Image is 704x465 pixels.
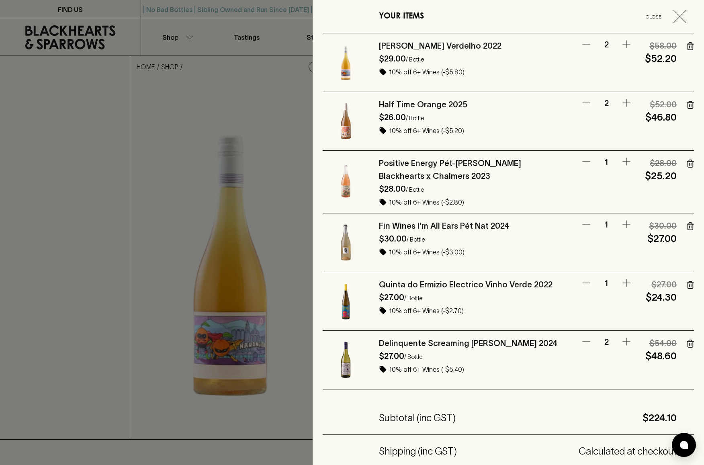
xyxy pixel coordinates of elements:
[645,170,677,182] h5: $25.20
[645,39,677,52] h6: $58.00
[323,337,369,383] img: Delinquente Screaming Betty Vermentino 2024
[379,159,521,180] a: Positive Energy Pét-[PERSON_NAME] Blackhearts x Chalmers 2023
[594,219,618,230] p: 1
[379,280,553,289] a: Quinta do Ermizio Electrico Vinho Verde 2022
[645,232,677,245] h5: $27.00
[323,278,369,324] img: Quinta do Ermizio Electrico Vinho Verde 2022
[594,278,618,289] p: 1
[645,111,677,124] h5: $46.80
[594,98,618,109] p: 2
[594,337,618,348] p: 2
[645,98,677,111] h6: $52.00
[645,157,677,170] h6: $28.00
[379,352,404,361] h6: $27.00
[406,115,424,121] p: / Bottle
[323,98,369,144] img: Half Time Orange 2025
[379,234,407,243] h6: $30.00
[407,236,425,243] p: / Bottle
[404,353,422,360] p: / Bottle
[379,445,457,458] h5: Shipping (inc GST)
[323,157,369,203] img: Positive Energy Pét-Nat Rosé Blackhearts x Chalmers 2023
[379,54,406,63] h6: $29.00
[406,56,424,63] p: / Bottle
[379,100,467,109] a: Half Time Orange 2025
[645,291,677,304] h5: $24.30
[379,293,404,302] h6: $27.00
[389,365,634,374] p: 10% off 6+ Wines (-$5.40)
[680,441,688,449] img: bubble-icon
[594,39,618,50] p: 2
[645,337,677,350] h6: $54.00
[645,350,677,363] h5: $48.60
[379,10,424,23] h6: YOUR ITEMS
[389,306,634,315] p: 10% off 6+ Wines (-$2.70)
[389,197,634,207] p: 10% off 6+ Wines (-$2.80)
[379,41,501,50] a: [PERSON_NAME] Verdelho 2022
[379,339,557,348] a: Delinquente Screaming [PERSON_NAME] 2024
[637,12,670,21] span: Close
[389,247,634,257] p: 10% off 6+ Wines (-$3.00)
[594,157,618,168] p: 1
[406,186,424,193] p: / Bottle
[645,219,677,232] h6: $30.00
[637,10,693,23] button: Close
[323,219,369,266] img: Fin Wines I'm All Ears Pét Nat 2024
[379,184,406,193] h6: $28.00
[456,412,677,424] h5: $224.10
[379,113,406,122] h6: $26.00
[379,412,456,424] h5: Subtotal (inc GST)
[323,39,369,86] img: Somos Naranjito Verdelho 2022
[389,126,634,135] p: 10% off 6+ Wines (-$5.20)
[379,221,509,230] a: Fin Wines I'm All Ears Pét Nat 2024
[645,278,677,291] h6: $27.00
[389,67,634,77] p: 10% off 6+ Wines (-$5.80)
[404,295,422,301] p: / Bottle
[645,52,677,65] h5: $52.20
[457,445,677,458] h5: Calculated at checkout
